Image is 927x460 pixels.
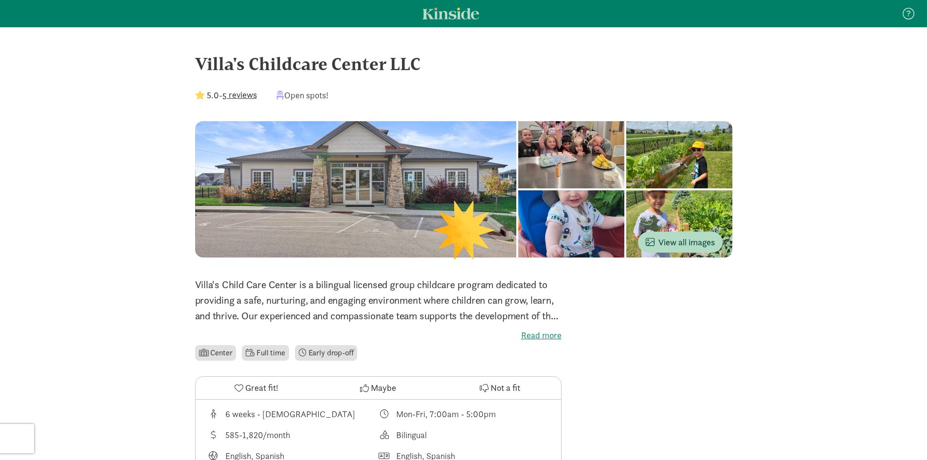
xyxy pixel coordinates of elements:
div: Class schedule [378,407,549,421]
div: Open spots! [276,89,328,102]
button: View all images [638,232,723,253]
strong: 5.0 [207,90,219,101]
div: Bilingual [396,428,427,442]
span: Not a fit [491,381,520,394]
div: Average tuition for this program [207,428,379,442]
span: Maybe [371,381,396,394]
div: Mon-Fri, 7:00am - 5:00pm [396,407,496,421]
li: Center [195,345,236,361]
span: Great fit! [245,381,278,394]
button: Great fit! [196,377,317,399]
div: Age range for children that this provider cares for [207,407,379,421]
li: Full time [242,345,289,361]
button: 5 reviews [222,88,257,101]
div: - [195,89,257,102]
p: Villa's Child Care Center is a bilingual licensed group childcare program dedicated to providing ... [195,277,562,324]
li: Early drop-off [295,345,358,361]
button: Maybe [317,377,439,399]
a: Kinside [422,7,479,19]
button: Not a fit [439,377,561,399]
div: 585-1,820/month [225,428,290,442]
div: Villa's Childcare Center LLC [195,51,732,77]
div: 6 weeks - [DEMOGRAPHIC_DATA] [225,407,355,421]
label: Read more [195,330,562,341]
div: This provider's education philosophy [378,428,549,442]
span: View all images [646,236,715,249]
